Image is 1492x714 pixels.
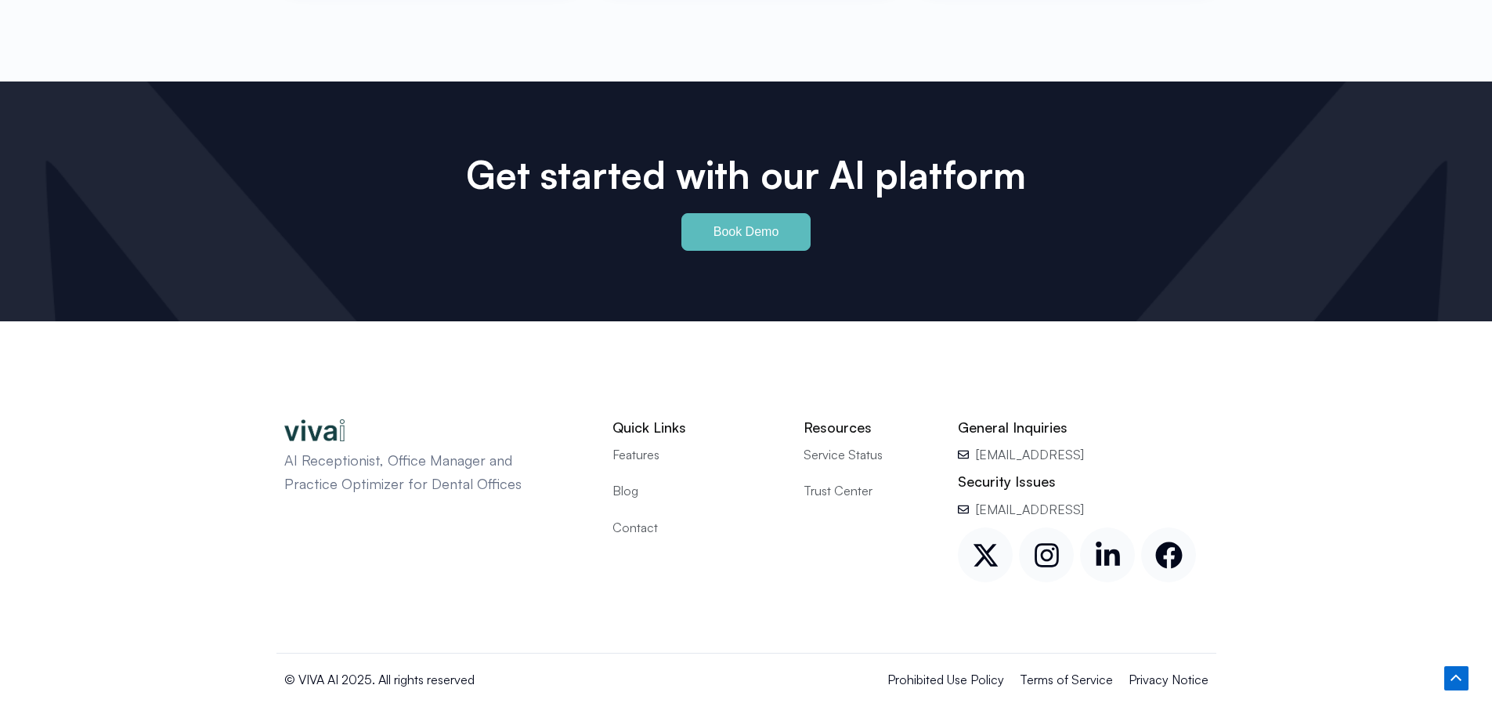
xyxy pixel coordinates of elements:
h2: Security Issues [958,473,1208,491]
a: Privacy Notice [1129,669,1208,690]
h2: Get started with our Al platform [425,152,1068,198]
span: Service Status [804,444,883,465]
a: Book Demo [681,213,811,251]
a: Prohibited Use Policy [887,669,1004,690]
span: Contact [612,517,658,538]
p: AI Receptionist, Office Manager and Practice Optimizer for Dental Offices [284,449,558,495]
span: Trust Center [804,480,872,501]
span: [EMAIL_ADDRESS] [972,499,1084,520]
span: Blog [612,480,638,501]
h2: General Inquiries [958,419,1208,437]
a: Contact [612,517,780,538]
h2: Resources [804,419,934,437]
span: Book Demo [713,226,779,238]
span: [EMAIL_ADDRESS] [972,444,1084,465]
a: [EMAIL_ADDRESS] [958,444,1208,465]
p: © VIVA AI 2025. All rights reserved [284,669,690,690]
a: [EMAIL_ADDRESS] [958,499,1208,520]
a: Features [612,444,780,465]
span: Features [612,444,659,465]
a: Service Status [804,444,934,465]
a: Blog [612,480,780,501]
h2: Quick Links [612,419,780,437]
a: Trust Center [804,480,934,501]
a: Terms of Service [1020,669,1113,690]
